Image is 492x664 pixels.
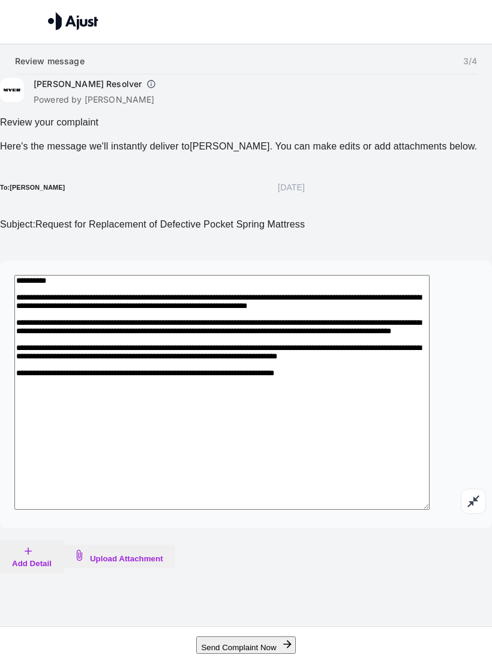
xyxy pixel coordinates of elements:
button: Upload Attachment [64,545,175,568]
button: Send Complaint Now [196,636,295,654]
img: Ajust [48,12,98,30]
h6: Review message [15,54,85,69]
h6: [PERSON_NAME] Resolver [34,78,142,90]
p: Powered by [PERSON_NAME] [34,94,161,106]
p: 3 / 4 [463,55,477,67]
p: [DATE] [278,181,305,194]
